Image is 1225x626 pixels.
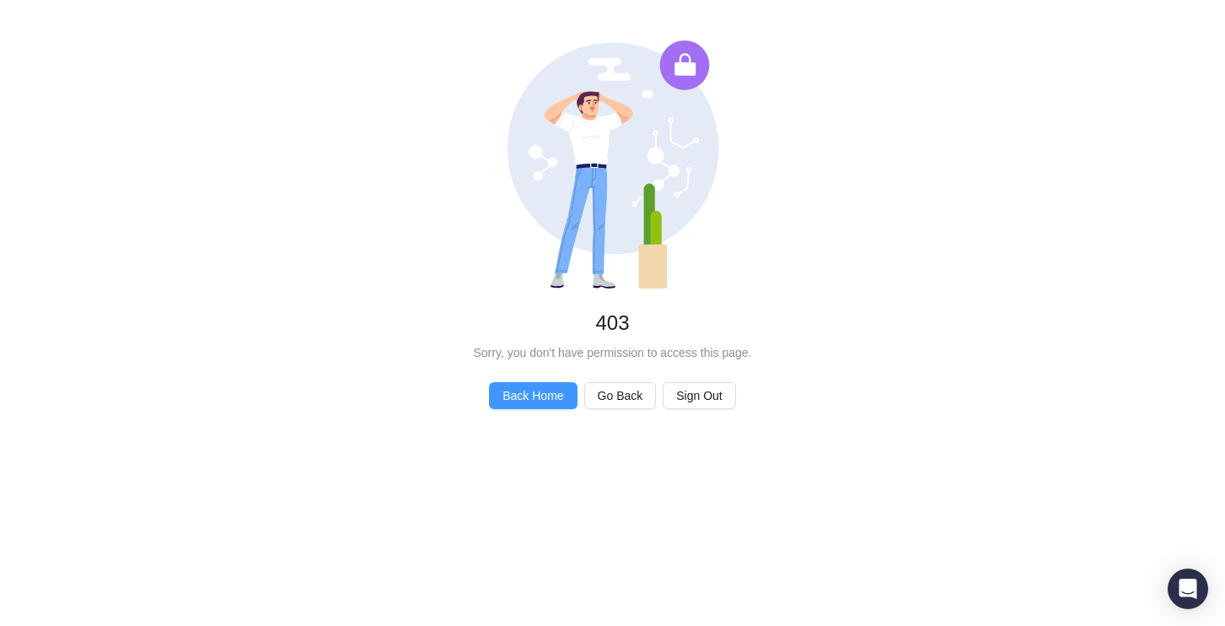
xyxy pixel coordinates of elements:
button: Sign Out [663,382,735,409]
div: Open Intercom Messenger [1168,569,1208,609]
div: 403 [27,310,1198,337]
span: Go Back [598,386,643,405]
button: Go Back [584,382,657,409]
div: Sorry, you don't have permission to access this page. [27,343,1198,362]
span: Back Home [502,386,563,405]
span: Sign Out [676,386,722,405]
button: Back Home [489,382,577,409]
